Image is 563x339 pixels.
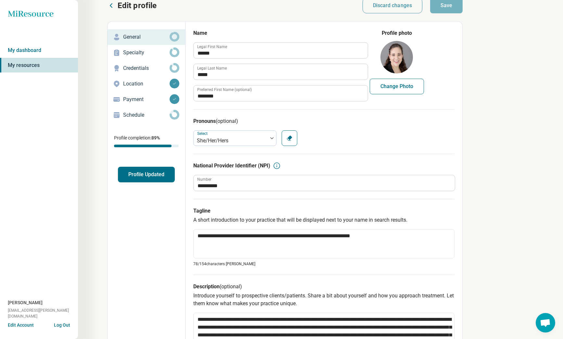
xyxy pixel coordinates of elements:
h3: National Provider Identifier (NPI) [193,162,270,170]
h3: Name [193,29,367,37]
div: Profile completion [114,145,179,147]
a: Location [108,76,185,92]
h3: Tagline [193,207,454,215]
button: Profile Updated [118,167,175,182]
label: Number [197,177,211,181]
a: Credentials [108,60,185,76]
img: avatar image [380,41,413,73]
button: Log Out [54,322,70,327]
p: Introduce yourself to prospective clients/patients. Share a bit about yourself and how you approa... [193,292,454,307]
p: A short introduction to your practice that will be displayed next to your name in search results. [193,216,454,224]
p: 78/ 154 characters [PERSON_NAME] [193,261,454,267]
p: Specialty [123,49,170,57]
label: Legal First Name [197,45,227,49]
button: Edit profile [107,0,157,11]
label: Preferred First Name (optional) [197,88,252,92]
span: (optional) [220,283,242,290]
div: Profile completion: [108,131,185,151]
span: [EMAIL_ADDRESS][PERSON_NAME][DOMAIN_NAME] [8,307,78,319]
legend: Profile photo [382,29,412,37]
span: 89 % [151,135,160,140]
button: Change Photo [370,79,424,94]
span: (optional) [216,118,238,124]
a: Payment [108,92,185,107]
p: Credentials [123,64,170,72]
h3: Pronouns [193,117,454,125]
a: Schedule [108,107,185,123]
a: General [108,29,185,45]
p: Schedule [123,111,170,119]
p: General [123,33,170,41]
p: Location [123,80,170,88]
label: Select [197,131,209,136]
label: Legal Last Name [197,66,227,70]
a: Specialty [108,45,185,60]
h3: Description [193,283,454,291]
p: Payment [123,96,170,103]
a: Open chat [536,313,555,332]
p: Edit profile [118,0,157,11]
button: Edit Account [8,322,34,329]
span: [PERSON_NAME] [8,299,43,306]
div: She/Her/Hers [197,137,264,145]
